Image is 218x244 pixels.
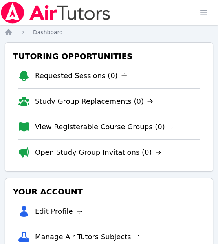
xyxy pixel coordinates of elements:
[35,96,153,107] a: Study Group Replacements (0)
[35,70,127,81] a: Requested Sessions (0)
[33,29,63,35] span: Dashboard
[35,147,161,158] a: Open Study Group Invitations (0)
[5,28,213,36] nav: Breadcrumb
[11,185,207,199] h3: Your Account
[33,28,63,36] a: Dashboard
[11,49,207,63] h3: Tutoring Opportunities
[35,121,174,132] a: View Registerable Course Groups (0)
[35,206,82,217] a: Edit Profile
[35,231,141,242] a: Manage Air Tutors Subjects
